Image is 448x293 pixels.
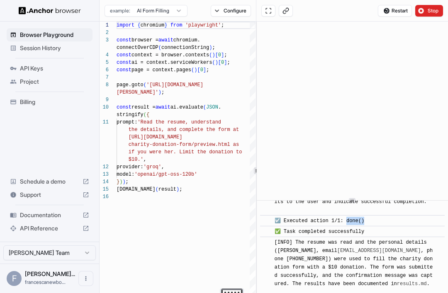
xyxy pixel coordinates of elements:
span: page = context.pages [131,67,191,73]
span: Session History [20,44,89,52]
span: ) [122,179,125,185]
a: results.md [397,281,427,287]
span: ( [156,186,158,192]
div: 5 [100,59,109,66]
span: const [117,104,131,110]
span: ) [119,179,122,185]
span: API Keys [20,64,89,73]
span: ( [203,104,206,110]
span: connectionString [161,45,209,51]
span: } [164,22,167,28]
span: ) [176,186,179,192]
img: Anchor Logo [19,7,81,15]
div: 8 [100,81,109,89]
span: 🎯 Next goal: Finalize the task by returning the results to the user and indicate successful compl... [275,191,433,213]
span: . [218,104,221,110]
span: 0 [200,67,203,73]
span: ai = context.serviceWorkers [131,60,212,65]
span: ) [212,52,215,58]
button: Copy live view URL [279,5,293,17]
div: 11 [100,119,109,126]
span: page.goto [117,82,144,88]
span: provider: [117,164,144,170]
span: [ [197,67,200,73]
span: ( [144,112,146,118]
span: Billing [20,98,89,106]
span: [ [218,60,221,65]
div: Browser Playground [7,28,93,41]
span: ( [191,67,194,73]
span: ; [126,179,129,185]
span: chromium. [173,37,200,43]
span: , [144,157,146,162]
span: ; [179,186,182,192]
div: 10 [100,104,109,111]
button: Open in full screen [261,5,275,17]
div: 3 [100,36,109,44]
span: francescanewbold5@gmail.com [25,279,66,285]
span: { [146,112,149,118]
div: Project [7,75,93,88]
span: chromium [141,22,165,28]
span: 0 [221,60,224,65]
span: from [170,22,183,28]
span: Browser Playground [20,31,89,39]
span: example: [110,7,130,14]
span: [ [215,52,218,58]
div: Session History [7,41,93,55]
span: [DOMAIN_NAME] [117,186,156,192]
span: const [117,60,131,65]
span: 'playwright' [185,22,221,28]
span: } [117,179,119,185]
span: [PERSON_NAME]' [117,90,158,95]
span: ☑️ Executed action 1/1: done() [275,218,365,224]
span: Stop [428,7,439,14]
span: ) [215,60,218,65]
div: API Keys [7,62,93,75]
span: ✅ Task completed successfully [275,229,365,235]
span: ​ [264,238,268,247]
div: 1 [100,22,109,29]
div: Schedule a demo [7,175,93,188]
span: Support [20,191,79,199]
button: Stop [415,5,443,17]
span: 0 [218,52,221,58]
div: 7 [100,74,109,81]
span: result [158,186,176,192]
span: '[URL][DOMAIN_NAME] [146,82,203,88]
span: ai.evaluate [170,104,203,110]
span: { [137,22,140,28]
span: $10.' [129,157,144,162]
div: 14 [100,178,109,186]
span: ( [212,60,215,65]
span: ( [158,45,161,51]
div: Documentation [7,208,93,222]
span: ) [158,90,161,95]
span: ; [161,90,164,95]
span: context = browser.contexts [131,52,209,58]
div: F [7,271,22,286]
button: Configure [211,5,251,17]
span: 'Read the resume, understand [137,119,221,125]
div: 9 [100,96,109,104]
span: ; [224,52,227,58]
span: ] [203,67,206,73]
span: 'groq' [144,164,161,170]
div: API Reference [7,222,93,235]
span: JSON [206,104,218,110]
span: if you were her. Limit the donation to [129,149,242,155]
div: 4 [100,51,109,59]
span: 'openai/gpt-oss-120b' [134,172,197,177]
span: Francesca Newbold [25,270,75,277]
div: Support [7,188,93,201]
span: ​ [264,217,268,225]
div: Billing [7,95,93,109]
span: connectOverCDP [117,45,158,51]
span: Schedule a demo [20,177,79,186]
span: the details, and complete the form at [129,127,239,133]
span: browser = [131,37,158,43]
span: Documentation [20,211,79,219]
button: Restart [378,5,412,17]
div: 13 [100,171,109,178]
span: API Reference [20,224,79,232]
